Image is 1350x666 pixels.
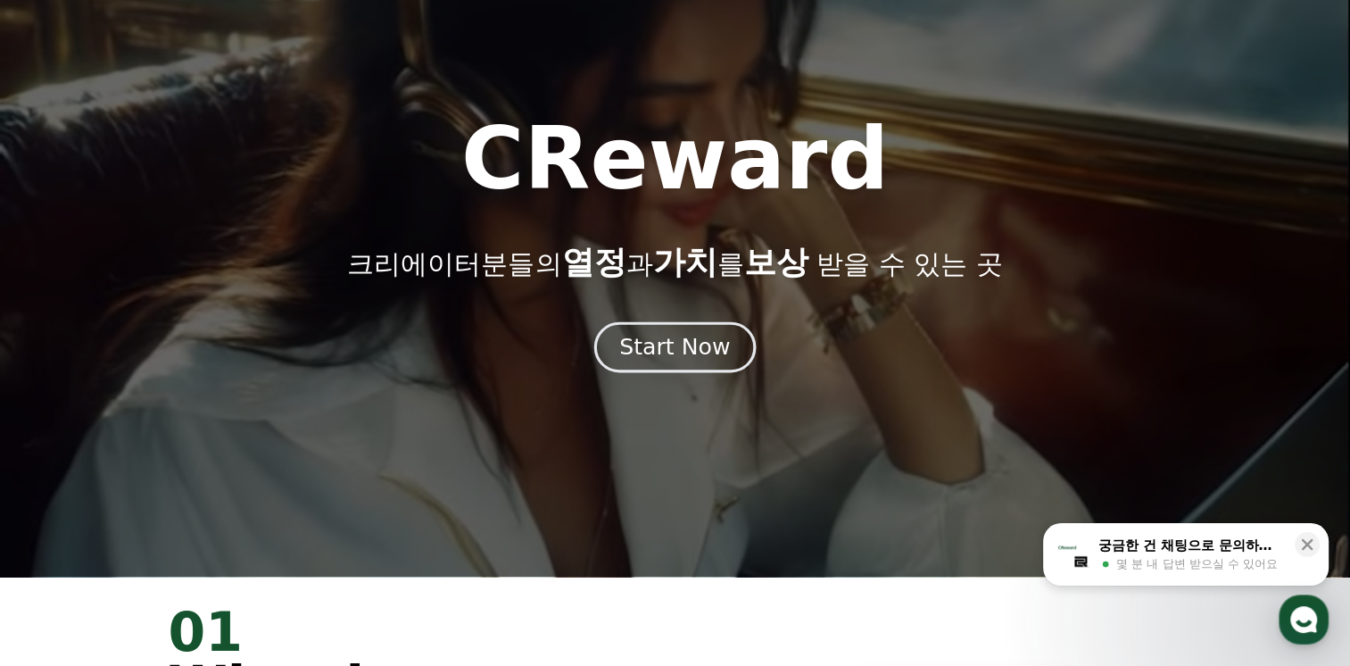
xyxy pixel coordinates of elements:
a: Start Now [598,341,752,358]
span: 보상 [743,244,808,280]
a: 홈 [5,518,118,562]
span: 열정 [561,244,625,280]
button: Start Now [594,322,756,373]
span: 대화 [163,545,185,560]
a: 설정 [230,518,343,562]
a: 대화 [118,518,230,562]
div: 01 [169,605,654,659]
span: 설정 [276,545,297,559]
h1: CReward [461,116,889,202]
div: Start Now [619,332,730,362]
span: 홈 [56,545,67,559]
p: 크리에이터분들의 과 를 받을 수 있는 곳 [347,245,1002,280]
span: 가치 [652,244,716,280]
